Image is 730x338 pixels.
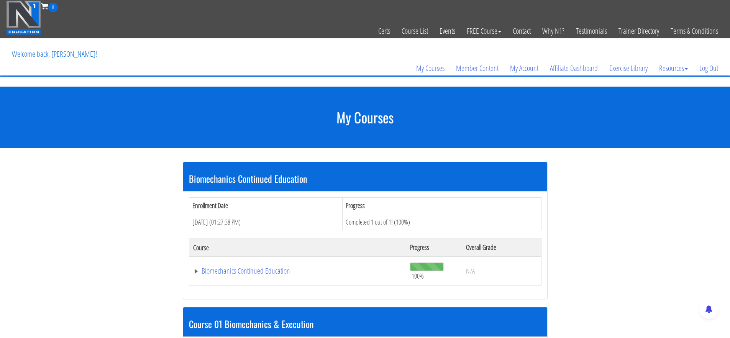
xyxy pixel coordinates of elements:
th: Overall Grade [462,238,541,257]
a: Why N1? [536,12,570,50]
span: 100% [412,272,424,280]
a: My Account [504,50,544,87]
td: Completed 1 out of 1! (100%) [343,214,541,230]
a: 0 [41,1,58,11]
a: Testimonials [570,12,613,50]
a: Affiliate Dashboard [544,50,604,87]
th: Course [189,238,406,257]
a: Biomechanics Continued Education [193,267,403,275]
a: My Courses [410,50,450,87]
img: n1-education [6,0,41,35]
th: Progress [343,197,541,214]
a: Log Out [694,50,724,87]
a: Member Content [450,50,504,87]
span: 0 [48,3,58,12]
a: Certs [372,12,396,50]
th: Progress [406,238,462,257]
th: Enrollment Date [189,197,343,214]
a: Events [434,12,461,50]
a: Trainer Directory [613,12,665,50]
a: Exercise Library [604,50,653,87]
a: Course List [396,12,434,50]
h3: Biomechanics Continued Education [189,174,541,184]
td: N/A [462,257,541,285]
a: Resources [653,50,694,87]
td: [DATE] (01:27:38 PM) [189,214,343,230]
a: Terms & Conditions [665,12,724,50]
h3: Course 01 Biomechanics & Execution [189,319,541,329]
p: Welcome back, [PERSON_NAME]! [6,39,103,69]
a: Contact [507,12,536,50]
a: FREE Course [461,12,507,50]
